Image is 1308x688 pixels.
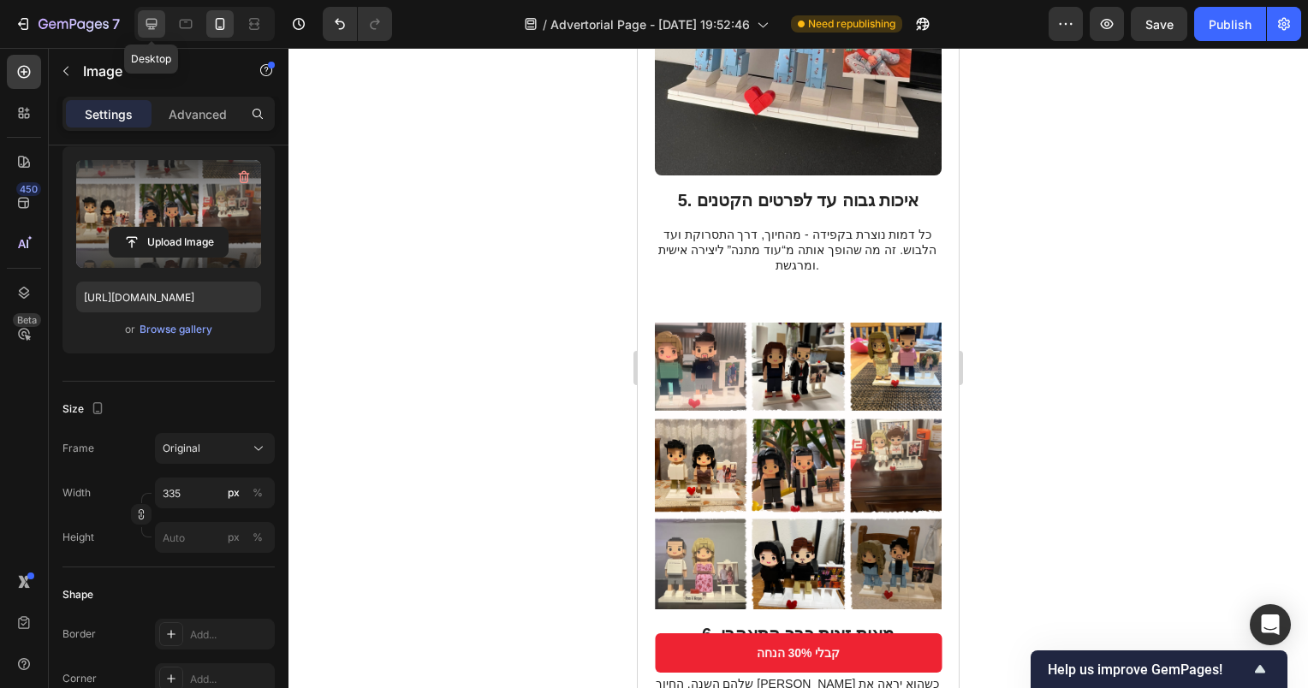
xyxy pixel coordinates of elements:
[638,48,959,688] iframe: Design area
[163,441,200,456] span: Original
[62,441,94,456] label: Frame
[223,527,244,548] button: %
[550,15,750,33] span: Advertorial Page - [DATE] 19:52:46
[7,7,128,41] button: 7
[62,587,93,602] div: Shape
[323,7,392,41] div: Undo/Redo
[155,522,275,553] input: px%
[13,313,41,327] div: Beta
[169,105,227,123] p: Advanced
[62,671,97,686] div: Corner
[253,530,263,545] div: %
[109,227,229,258] button: Upload Image
[139,321,213,338] button: Browse gallery
[85,105,133,123] p: Settings
[253,485,263,501] div: %
[228,530,240,545] div: px
[1250,604,1291,645] div: Open Intercom Messenger
[62,485,91,501] label: Width
[223,483,244,503] button: %
[543,15,547,33] span: /
[62,398,108,421] div: Size
[1048,661,1250,678] span: Help us improve GemPages!
[247,527,268,548] button: px
[247,483,268,503] button: px
[140,322,212,337] div: Browse gallery
[1209,15,1252,33] div: Publish
[190,672,271,687] div: Add...
[1131,7,1187,41] button: Save
[228,485,240,501] div: px
[112,14,120,34] p: 7
[83,61,229,81] p: Image
[125,319,135,340] span: or
[76,282,261,312] input: https://example.com/image.jpg
[1145,17,1174,32] span: Save
[1194,7,1266,41] button: Publish
[16,182,41,196] div: 450
[808,16,895,32] span: Need republishing
[155,433,275,464] button: Original
[62,530,94,545] label: Height
[62,626,96,642] div: Border
[155,477,275,508] input: px%
[190,627,271,643] div: Add...
[1048,659,1270,679] button: Show survey - Help us improve GemPages!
